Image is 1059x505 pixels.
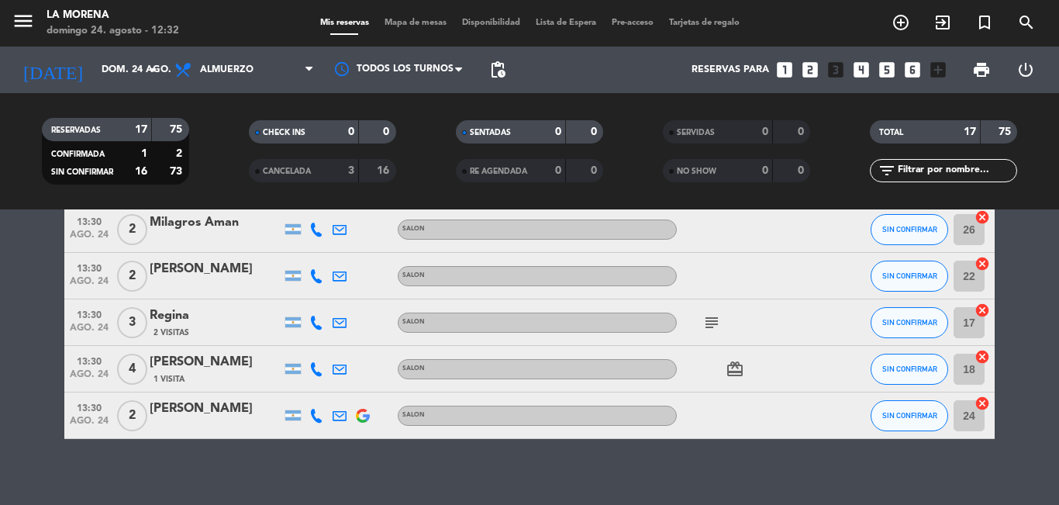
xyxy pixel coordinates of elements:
[975,13,994,32] i: turned_in_not
[70,276,109,294] span: ago. 24
[902,60,923,80] i: looks_6
[170,124,185,135] strong: 75
[896,162,1016,179] input: Filtrar por nombre...
[117,261,147,292] span: 2
[470,168,527,175] span: RE AGENDADA
[871,307,948,338] button: SIN CONFIRMAR
[591,126,600,137] strong: 0
[974,396,990,411] i: cancel
[70,230,109,247] span: ago. 24
[882,365,937,373] span: SIN CONFIRMAR
[154,373,185,386] span: 1 Visita
[150,352,281,372] div: [PERSON_NAME]
[878,161,896,180] i: filter_list
[702,313,721,332] i: subject
[528,19,604,27] span: Lista de Espera
[879,129,903,137] span: TOTAL
[762,165,768,176] strong: 0
[12,9,35,38] button: menu
[348,165,354,176] strong: 3
[871,261,948,292] button: SIN CONFIRMAR
[141,148,147,159] strong: 1
[774,60,795,80] i: looks_one
[604,19,661,27] span: Pre-acceso
[383,126,392,137] strong: 0
[677,168,716,175] span: NO SHOW
[117,354,147,385] span: 4
[70,323,109,341] span: ago. 24
[150,399,281,419] div: [PERSON_NAME]
[882,225,937,233] span: SIN CONFIRMAR
[974,303,990,318] i: cancel
[402,226,425,232] span: SALON
[677,129,715,137] span: SERVIDAS
[12,9,35,33] i: menu
[402,412,425,418] span: SALON
[826,60,846,80] i: looks_3
[661,19,747,27] span: Tarjetas de regalo
[263,129,305,137] span: CHECK INS
[402,319,425,325] span: SALON
[117,400,147,431] span: 2
[135,166,147,177] strong: 16
[591,165,600,176] strong: 0
[154,327,189,339] span: 2 Visitas
[999,126,1014,137] strong: 75
[882,272,937,280] span: SIN CONFIRMAR
[762,126,768,137] strong: 0
[70,398,109,416] span: 13:30
[798,126,807,137] strong: 0
[117,214,147,245] span: 2
[70,369,109,387] span: ago. 24
[47,8,179,23] div: La Morena
[974,349,990,365] i: cancel
[150,213,281,233] div: Milagros Aman
[348,126,354,137] strong: 0
[798,165,807,176] strong: 0
[356,409,370,423] img: google-logo.png
[170,166,185,177] strong: 73
[882,318,937,327] span: SIN CONFIRMAR
[312,19,377,27] span: Mis reservas
[377,165,392,176] strong: 16
[70,212,109,230] span: 13:30
[972,61,991,79] span: print
[144,61,163,79] i: arrow_drop_down
[70,258,109,276] span: 13:30
[70,351,109,369] span: 13:30
[51,168,113,176] span: SIN CONFIRMAR
[402,365,425,372] span: SALON
[70,416,109,434] span: ago. 24
[851,60,871,80] i: looks_4
[402,272,425,278] span: SALON
[964,126,976,137] strong: 17
[47,23,179,39] div: domingo 24. agosto - 12:32
[263,168,311,175] span: CANCELADA
[51,126,101,134] span: RESERVADAS
[974,209,990,225] i: cancel
[200,64,254,75] span: Almuerzo
[928,60,948,80] i: add_box
[150,306,281,326] div: Regina
[1017,13,1036,32] i: search
[692,64,769,75] span: Reservas para
[70,305,109,323] span: 13:30
[555,165,561,176] strong: 0
[933,13,952,32] i: exit_to_app
[1016,61,1035,79] i: power_settings_new
[877,60,897,80] i: looks_5
[176,148,185,159] strong: 2
[871,400,948,431] button: SIN CONFIRMAR
[470,129,511,137] span: SENTADAS
[871,354,948,385] button: SIN CONFIRMAR
[135,124,147,135] strong: 17
[974,256,990,272] i: cancel
[800,60,820,80] i: looks_two
[117,307,147,338] span: 3
[51,150,105,158] span: CONFIRMADA
[892,13,910,32] i: add_circle_outline
[871,214,948,245] button: SIN CONFIRMAR
[1003,47,1047,93] div: LOG OUT
[488,61,507,79] span: pending_actions
[454,19,528,27] span: Disponibilidad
